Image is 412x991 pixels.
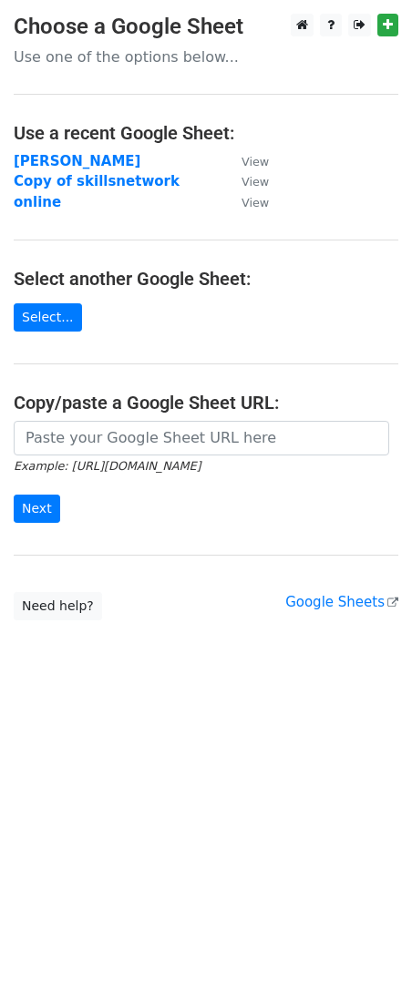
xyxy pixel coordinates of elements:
p: Use one of the options below... [14,47,398,66]
a: Need help? [14,592,102,620]
a: View [223,153,269,169]
input: Next [14,495,60,523]
a: View [223,173,269,189]
h4: Copy/paste a Google Sheet URL: [14,392,398,414]
h3: Choose a Google Sheet [14,14,398,40]
h4: Use a recent Google Sheet: [14,122,398,144]
small: View [242,175,269,189]
h4: Select another Google Sheet: [14,268,398,290]
a: [PERSON_NAME] [14,153,140,169]
small: View [242,196,269,209]
a: Copy of skillsnetwork [14,173,180,189]
a: online [14,194,61,210]
input: Paste your Google Sheet URL here [14,421,389,455]
a: Select... [14,303,82,332]
small: Example: [URL][DOMAIN_NAME] [14,459,201,473]
small: View [242,155,269,169]
a: View [223,194,269,210]
a: Google Sheets [285,594,398,610]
